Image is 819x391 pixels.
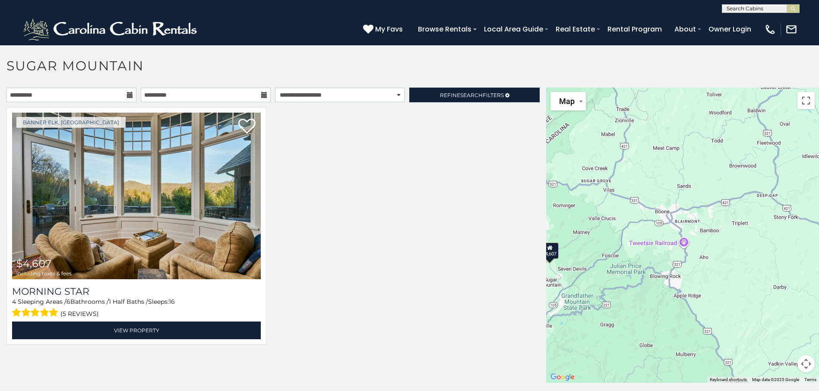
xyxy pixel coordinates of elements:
[363,24,405,35] a: My Favs
[440,92,504,98] span: Refine Filters
[12,298,16,306] span: 4
[409,88,539,102] a: RefineSearchFilters
[12,322,261,339] a: View Property
[603,22,666,37] a: Rental Program
[12,113,261,279] a: Morning Star $4,607 including taxes & fees
[169,298,175,306] span: 16
[12,297,261,319] div: Sleeping Areas / Bathrooms / Sleeps:
[541,243,559,259] div: $4,607
[12,286,261,297] a: Morning Star
[804,377,816,382] a: Terms (opens in new tab)
[797,355,815,372] button: Map camera controls
[752,377,799,382] span: Map data ©2025 Google
[16,117,126,128] a: Banner Elk, [GEOGRAPHIC_DATA]
[109,298,148,306] span: 1 Half Baths /
[414,22,476,37] a: Browse Rentals
[710,377,747,383] button: Keyboard shortcuts
[16,257,51,270] span: $4,607
[559,97,575,106] span: Map
[548,372,577,383] img: Google
[764,23,776,35] img: phone-regular-white.png
[60,308,99,319] span: (5 reviews)
[22,16,201,42] img: White-1-2.png
[797,92,815,109] button: Toggle fullscreen view
[12,113,261,279] img: Morning Star
[238,118,256,136] a: Add to favorites
[375,24,403,35] span: My Favs
[785,23,797,35] img: mail-regular-white.png
[670,22,700,37] a: About
[704,22,756,37] a: Owner Login
[551,22,599,37] a: Real Estate
[460,92,483,98] span: Search
[550,92,586,110] button: Change map style
[16,271,72,276] span: including taxes & fees
[66,298,70,306] span: 6
[480,22,547,37] a: Local Area Guide
[548,372,577,383] a: Open this area in Google Maps (opens a new window)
